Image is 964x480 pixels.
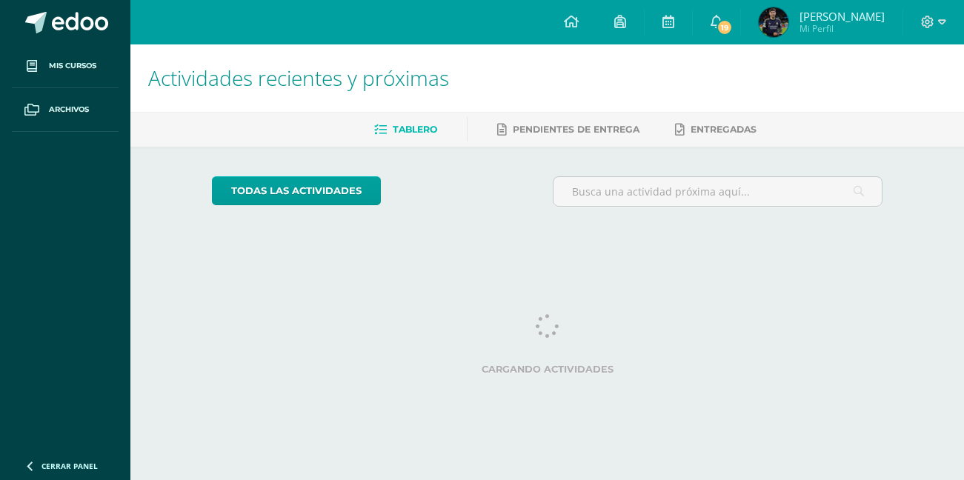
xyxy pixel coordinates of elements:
[759,7,788,37] img: a65422c92628302c9dd10201bcb39319.png
[148,64,449,92] span: Actividades recientes y próximas
[717,19,733,36] span: 19
[800,22,885,35] span: Mi Perfil
[212,176,381,205] a: todas las Actividades
[393,124,437,135] span: Tablero
[374,118,437,141] a: Tablero
[554,177,882,206] input: Busca una actividad próxima aquí...
[12,44,119,88] a: Mis cursos
[800,9,885,24] span: [PERSON_NAME]
[49,104,89,116] span: Archivos
[513,124,639,135] span: Pendientes de entrega
[691,124,757,135] span: Entregadas
[49,60,96,72] span: Mis cursos
[497,118,639,141] a: Pendientes de entrega
[41,461,98,471] span: Cerrar panel
[212,364,882,375] label: Cargando actividades
[675,118,757,141] a: Entregadas
[12,88,119,132] a: Archivos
